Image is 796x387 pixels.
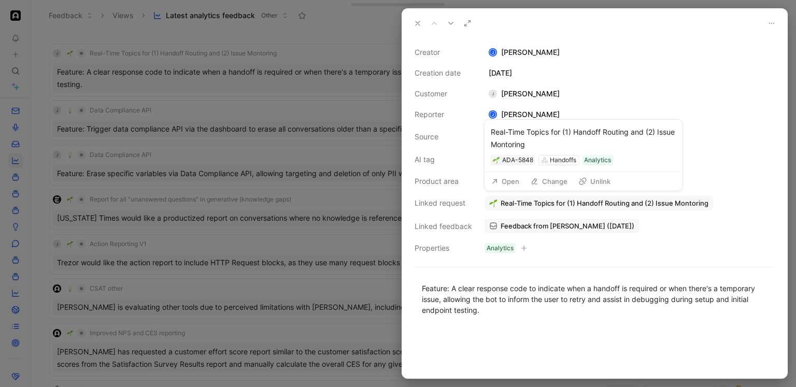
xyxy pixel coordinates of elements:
[489,199,497,207] img: 🌱
[501,221,634,231] span: Feedback from [PERSON_NAME] ([DATE])
[490,111,496,118] div: J
[415,88,472,100] div: Customer
[485,88,564,100] div: [PERSON_NAME]
[490,49,496,56] div: J
[489,90,497,98] div: J
[485,219,639,233] a: Feedback from [PERSON_NAME] ([DATE])
[422,283,767,316] div: Feature: A clear response code to indicate when a handoff is required or when there's a temporary...
[487,243,514,253] div: Analytics
[485,196,713,210] button: 🌱Real-Time Topics for (1) Handoff Routing and (2) Issue Montoring
[485,108,564,121] div: [PERSON_NAME]
[415,197,472,209] div: Linked request
[415,242,472,254] div: Properties
[501,198,708,208] span: Real-Time Topics for (1) Handoff Routing and (2) Issue Montoring
[415,67,472,79] div: Creation date
[415,108,472,121] div: Reporter
[415,175,472,188] div: Product area
[415,46,472,59] div: Creator
[415,131,472,143] div: Source
[415,153,472,166] div: AI tag
[415,220,472,233] div: Linked feedback
[485,46,775,59] div: [PERSON_NAME]
[485,67,775,79] div: [DATE]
